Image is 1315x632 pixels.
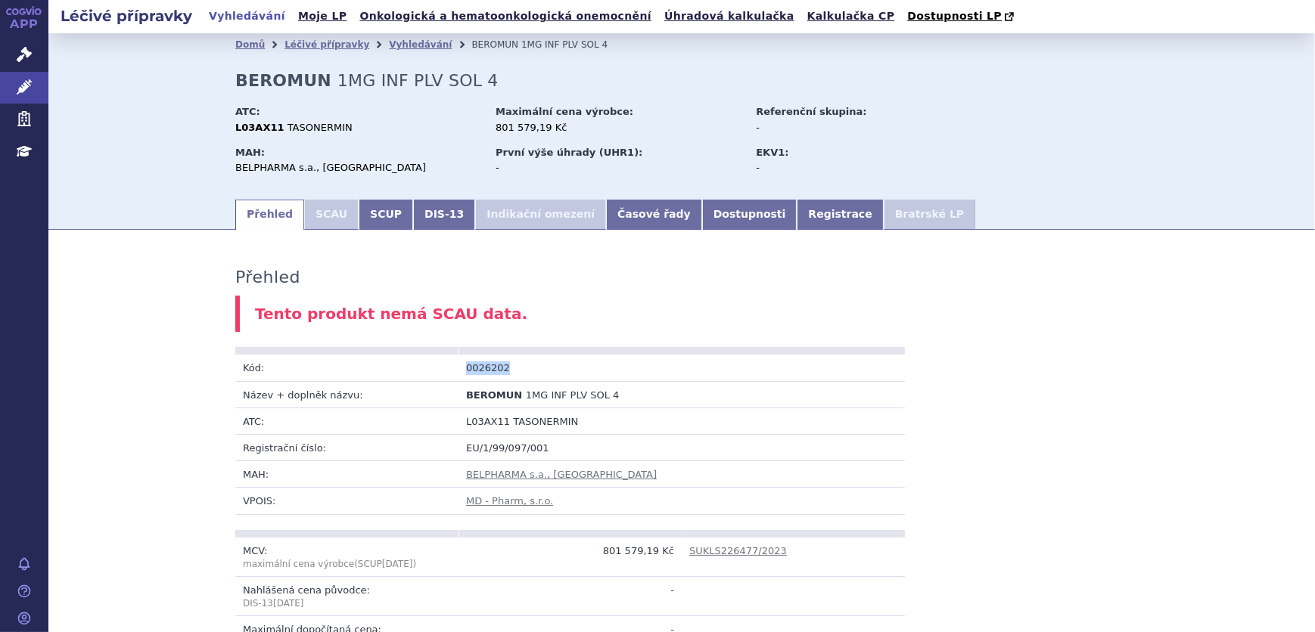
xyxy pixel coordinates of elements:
[204,6,290,26] a: Vyhledávání
[235,200,304,230] a: Přehled
[606,200,702,230] a: Časové řady
[235,381,459,407] td: Název + doplněk názvu:
[756,161,926,175] div: -
[496,147,642,158] strong: První výše úhrady (UHR1):
[48,5,204,26] h2: Léčivé přípravky
[466,495,553,507] a: MD - Pharm, s.r.o.
[496,121,741,135] div: 801 579,19 Kč
[496,106,633,117] strong: Maximální cena výrobce:
[459,576,682,615] td: -
[235,538,459,577] td: MCV:
[235,147,265,158] strong: MAH:
[235,268,300,287] h3: Přehled
[235,461,459,488] td: MAH:
[288,122,353,133] span: TASONERMIN
[903,6,1021,27] a: Dostupnosti LP
[797,200,883,230] a: Registrace
[273,598,304,609] span: [DATE]
[466,389,522,401] span: BEROMUN
[466,416,510,427] span: L03AX11
[413,200,475,230] a: DIS-13
[907,10,1002,22] span: Dostupnosti LP
[337,71,499,90] span: 1MG INF PLV SOL 4
[354,559,416,569] span: (SCUP )
[756,106,866,117] strong: Referenční skupina:
[235,435,459,461] td: Registrační číslo:
[243,559,416,569] span: maximální cena výrobce
[513,416,578,427] span: TASONERMIN
[243,597,451,610] p: DIS-13
[235,161,481,175] div: BELPHARMA s.a., [GEOGRAPHIC_DATA]
[459,538,682,577] td: 801 579,19 Kč
[689,545,787,556] a: SUKLS226477/2023
[803,6,900,26] a: Kalkulačka CP
[235,71,331,90] strong: BEROMUN
[459,355,682,381] td: 0026202
[459,435,905,461] td: EU/1/99/097/001
[235,576,459,615] td: Nahlášená cena původce:
[702,200,797,230] a: Dostupnosti
[294,6,351,26] a: Moje LP
[526,389,620,401] span: 1MG INF PLV SOL 4
[496,161,741,175] div: -
[284,39,369,50] a: Léčivé přípravky
[235,407,459,434] td: ATC:
[389,39,452,50] a: Vyhledávání
[756,147,788,158] strong: EKV1:
[359,200,413,230] a: SCUP
[235,39,265,50] a: Domů
[235,122,284,133] strong: L03AX11
[235,488,459,514] td: VPOIS:
[521,39,608,50] span: 1MG INF PLV SOL 4
[471,39,518,50] span: BEROMUN
[466,469,657,480] a: BELPHARMA s.a., [GEOGRAPHIC_DATA]
[660,6,799,26] a: Úhradová kalkulačka
[382,559,413,569] span: [DATE]
[235,355,459,381] td: Kód:
[235,296,1128,333] div: Tento produkt nemá SCAU data.
[355,6,656,26] a: Onkologická a hematoonkologická onemocnění
[756,121,926,135] div: -
[235,106,260,117] strong: ATC:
